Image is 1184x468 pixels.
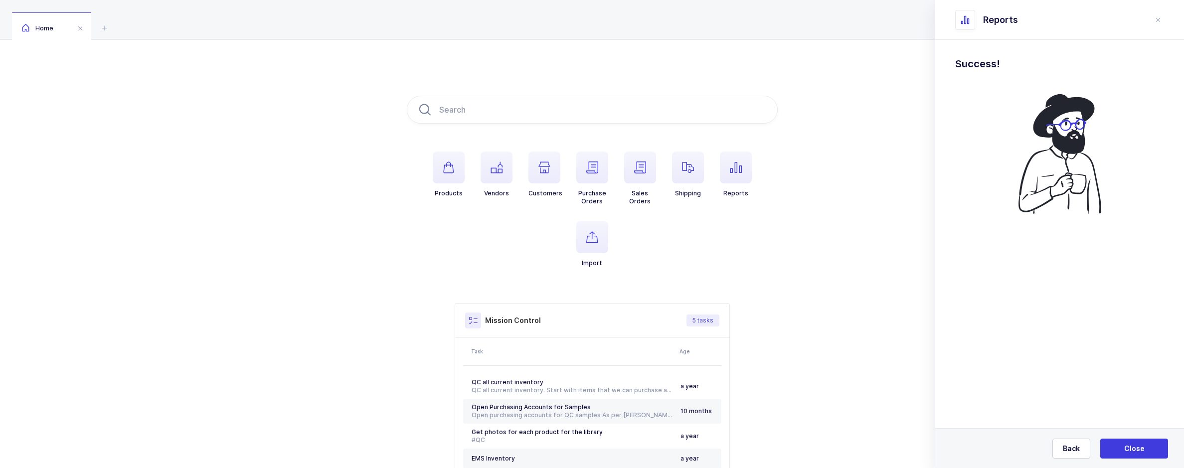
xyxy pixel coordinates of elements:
[1124,444,1145,454] span: Close
[680,407,712,415] span: 10 months
[720,152,752,197] button: Reports
[955,56,1164,72] h1: Success!
[433,152,465,197] button: Products
[472,455,515,462] span: EMS Inventory
[472,403,591,411] span: Open Purchasing Accounts for Samples
[680,432,699,440] span: a year
[692,316,713,324] span: 5 tasks
[1052,439,1090,459] button: Back
[1152,14,1164,26] button: close drawer
[528,152,562,197] button: Customers
[624,152,656,205] button: SalesOrders
[22,24,53,32] span: Home
[472,378,543,386] span: QC all current inventory
[1100,439,1168,459] button: Close
[407,96,778,124] input: Search
[485,315,541,325] h3: Mission Control
[472,436,673,444] div: #QC
[471,347,674,355] div: Task
[680,382,699,390] span: a year
[472,411,673,419] div: Open purchasing accounts for QC samples As per [PERSON_NAME], we had an account with [PERSON_NAME...
[481,152,512,197] button: Vendors
[576,221,608,267] button: Import
[983,14,1018,26] span: Reports
[472,428,603,436] span: Get photos for each product for the library
[1063,444,1080,454] span: Back
[680,455,699,462] span: a year
[679,347,718,355] div: Age
[672,152,704,197] button: Shipping
[1004,88,1116,219] img: coffee.svg
[472,386,673,394] div: QC all current inventory. Start with items that we can purchase a sample from Schein. #[GEOGRAPHI...
[576,152,608,205] button: PurchaseOrders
